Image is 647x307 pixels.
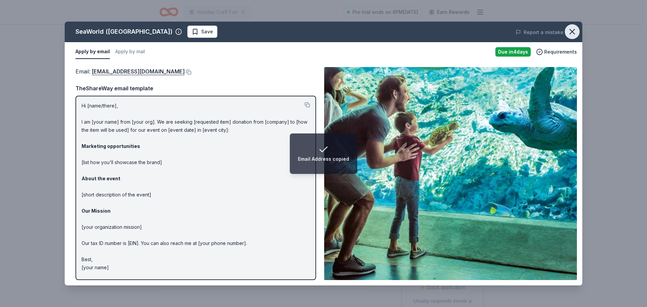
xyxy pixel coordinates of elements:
div: Due in 4 days [495,47,531,57]
strong: About the event [82,176,120,181]
button: Save [187,26,217,38]
button: Apply by mail [115,45,145,59]
div: Email Address copied [298,155,349,163]
button: Requirements [536,48,577,56]
button: Report a mistake [516,28,563,36]
span: Save [201,28,213,36]
span: Requirements [544,48,577,56]
strong: Marketing opportunities [82,143,140,149]
span: Email : [75,68,185,75]
div: SeaWorld ([GEOGRAPHIC_DATA]) [75,26,173,37]
button: Apply by email [75,45,110,59]
a: [EMAIL_ADDRESS][DOMAIN_NAME] [92,67,185,76]
div: TheShareWay email template [75,84,316,93]
img: Image for SeaWorld (San Diego) [324,67,577,280]
strong: Our Mission [82,208,111,214]
p: Hi [name/there], I am [your name] from [your org]. We are seeking [requested item] donation from ... [82,102,310,272]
